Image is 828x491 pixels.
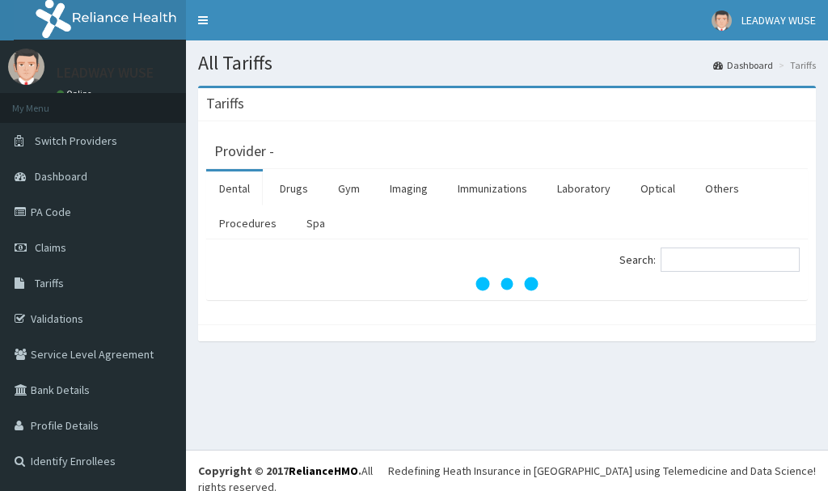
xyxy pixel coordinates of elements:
[35,133,117,148] span: Switch Providers
[35,169,87,184] span: Dashboard
[661,248,800,272] input: Search:
[198,463,361,478] strong: Copyright © 2017 .
[57,88,95,99] a: Online
[206,96,244,111] h3: Tariffs
[713,58,773,72] a: Dashboard
[377,171,441,205] a: Imaging
[388,463,816,479] div: Redefining Heath Insurance in [GEOGRAPHIC_DATA] using Telemedicine and Data Science!
[775,58,816,72] li: Tariffs
[692,171,752,205] a: Others
[35,240,66,255] span: Claims
[206,171,263,205] a: Dental
[445,171,540,205] a: Immunizations
[627,171,688,205] a: Optical
[35,276,64,290] span: Tariffs
[294,206,338,240] a: Spa
[206,206,289,240] a: Procedures
[57,66,154,80] p: LEADWAY WUSE
[267,171,321,205] a: Drugs
[8,49,44,85] img: User Image
[544,171,623,205] a: Laboratory
[741,13,816,28] span: LEADWAY WUSE
[214,144,274,159] h3: Provider -
[619,248,800,272] label: Search:
[712,11,732,31] img: User Image
[289,463,358,478] a: RelianceHMO
[475,252,539,316] svg: audio-loading
[198,53,816,74] h1: All Tariffs
[325,171,373,205] a: Gym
